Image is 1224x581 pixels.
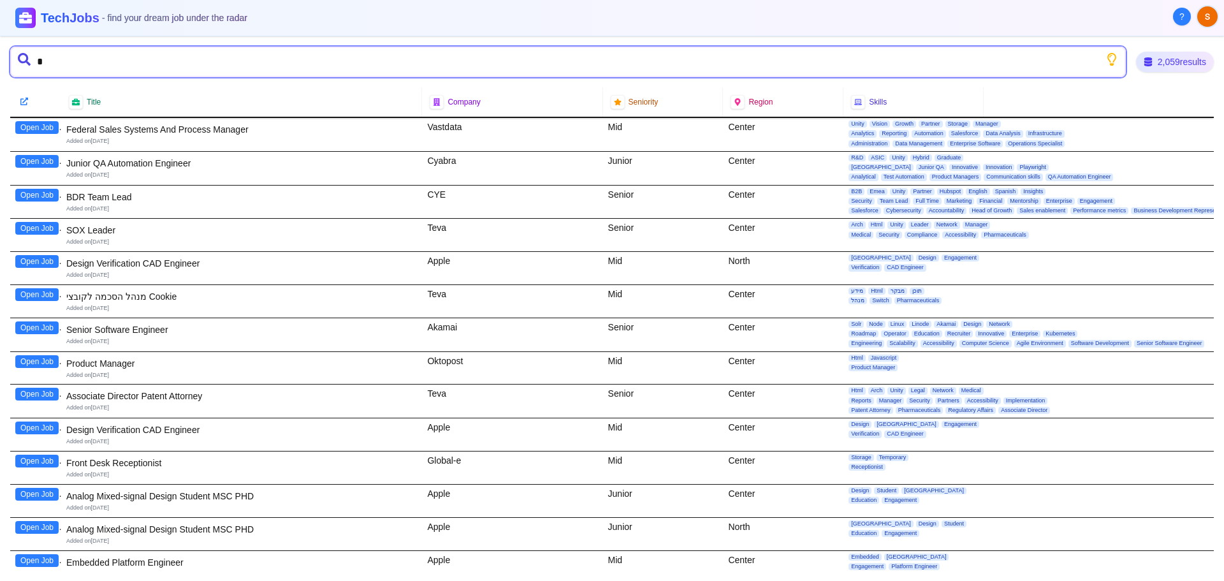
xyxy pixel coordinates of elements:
span: Manager [973,121,1001,128]
span: [GEOGRAPHIC_DATA] [884,554,949,561]
span: Innovative [949,164,980,171]
span: Html [868,288,885,295]
span: Html [849,387,866,394]
span: Title [87,97,101,107]
span: Reporting [879,130,909,137]
div: Senior Software Engineer [66,323,417,336]
span: Receptionist [849,464,885,471]
button: Open Job [15,255,59,268]
div: Center [723,186,843,219]
span: Security [849,198,875,205]
span: Vision [870,121,890,128]
button: Open Job [15,155,59,168]
span: Manager [877,397,905,404]
div: Global-e [422,452,602,484]
span: Education [849,530,879,537]
span: Engagement [942,421,979,428]
div: Teva [422,285,602,318]
div: Teva [422,219,602,251]
span: Head of Growth [969,207,1014,214]
div: Added on [DATE] [66,371,417,379]
span: Scalability [887,340,918,347]
span: Reports [849,397,874,404]
div: Oktopost [422,352,602,385]
span: Analytical [849,173,878,180]
span: [GEOGRAPHIC_DATA] [849,254,914,261]
span: Html [849,355,866,362]
button: User menu [1196,5,1219,28]
span: Kubernetes [1043,330,1077,337]
div: Senior [603,318,724,351]
span: Design [916,254,939,261]
div: Apple [422,485,602,517]
span: Operations Specialist [1005,140,1065,147]
span: Verification [849,430,882,438]
button: Open Job [15,121,59,134]
span: Graduate [935,154,964,161]
span: Data Management [892,140,945,147]
span: [GEOGRAPHIC_DATA] [849,520,914,527]
span: Leader [908,221,931,228]
span: Network [986,321,1012,328]
div: מנהל הסכמה לקובצי Cookie [66,290,417,303]
span: CAD Engineer [884,430,926,438]
div: Added on [DATE] [66,137,417,145]
div: Apple [422,518,602,550]
button: Open Job [15,488,59,501]
h1: TechJobs [41,9,247,27]
div: Center [723,219,843,251]
div: Mid [603,118,724,151]
span: Growth [892,121,916,128]
span: Linux [888,321,907,328]
button: Open Job [15,554,59,567]
div: Center [723,352,843,385]
span: Junior QA [916,164,947,171]
span: CAD Engineer [884,264,926,271]
span: Computer Science [959,340,1012,347]
div: Junior [603,485,724,517]
div: Junior QA Automation Engineer [66,157,417,170]
span: Pharmaceuticals [981,232,1029,239]
div: Apple [422,252,602,284]
button: Open Job [15,189,59,202]
div: Embedded Platform Engineer [66,556,417,569]
span: Implementation [1003,397,1048,404]
span: Insights [1021,188,1045,195]
span: Partner [919,121,943,128]
button: Open Job [15,222,59,235]
div: Center [723,118,843,151]
div: CYE [422,186,602,219]
span: Javascript [868,355,900,362]
span: Security [876,232,902,239]
span: Infrastructure [1026,130,1065,137]
span: [GEOGRAPHIC_DATA] [874,421,939,428]
div: SOX Leader [66,224,417,237]
span: Innovation [983,164,1015,171]
span: Administration [849,140,890,147]
button: Open Job [15,355,59,368]
span: Recruiter [945,330,973,337]
div: Akamai [422,318,602,351]
span: Team Lead [877,198,911,205]
span: B2B [849,188,864,195]
div: Federal Sales Systems And Process Manager [66,123,417,136]
div: 2,059 results [1136,52,1214,72]
div: Junior [603,152,724,185]
span: - find your dream job under the radar [102,13,247,23]
span: Security [907,397,933,404]
span: Patent Attorney [849,407,893,414]
span: Akamai [934,321,958,328]
span: Enterprise [1009,330,1040,337]
span: Solr [849,321,864,328]
div: Center [723,418,843,451]
div: Added on [DATE] [66,171,417,179]
span: Partner [910,188,935,195]
img: User avatar [1197,6,1218,27]
div: Added on [DATE] [66,570,417,578]
span: Salesforce [949,130,981,137]
span: Financial [977,198,1005,205]
div: Teva [422,385,602,418]
span: Student [874,487,899,494]
span: Engagement [1077,198,1115,205]
div: North [723,252,843,284]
